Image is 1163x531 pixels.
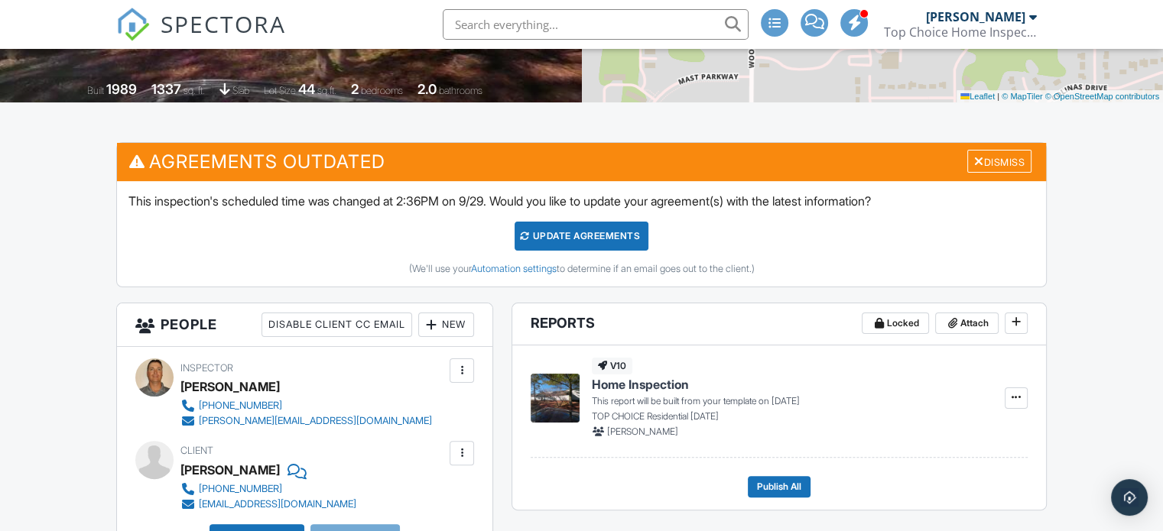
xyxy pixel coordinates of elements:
[117,303,492,347] h3: People
[443,9,749,40] input: Search everything...
[417,81,437,97] div: 2.0
[117,181,1046,287] div: This inspection's scheduled time was changed at 2:36PM on 9/29. Would you like to update your agr...
[180,362,233,374] span: Inspector
[439,85,482,96] span: bathrooms
[180,413,432,429] a: [PERSON_NAME][EMAIL_ADDRESS][DOMAIN_NAME]
[180,445,213,456] span: Client
[199,400,282,412] div: [PHONE_NUMBER]
[151,81,181,97] div: 1337
[361,85,403,96] span: bedrooms
[317,85,336,96] span: sq.ft.
[1111,479,1148,516] div: Open Intercom Messenger
[997,92,999,101] span: |
[180,481,356,497] a: [PHONE_NUMBER]
[116,21,286,53] a: SPECTORA
[232,85,249,96] span: slab
[418,312,474,337] div: New
[87,85,104,96] span: Built
[926,9,1025,24] div: [PERSON_NAME]
[199,415,432,427] div: [PERSON_NAME][EMAIL_ADDRESS][DOMAIN_NAME]
[199,483,282,495] div: [PHONE_NUMBER]
[884,24,1037,40] div: Top Choice Home Inspections, LLC
[199,498,356,510] div: [EMAIL_ADDRESS][DOMAIN_NAME]
[967,150,1031,173] div: Dismiss
[264,85,296,96] span: Lot Size
[351,81,359,97] div: 2
[1002,92,1043,101] a: © MapTiler
[161,8,286,40] span: SPECTORA
[116,8,150,41] img: The Best Home Inspection Software - Spectora
[515,222,648,251] div: Update Agreements
[180,398,432,413] a: [PHONE_NUMBER]
[106,81,137,97] div: 1989
[180,497,356,512] a: [EMAIL_ADDRESS][DOMAIN_NAME]
[298,81,315,97] div: 44
[180,458,280,481] div: [PERSON_NAME]
[180,375,280,398] div: [PERSON_NAME]
[117,143,1046,180] h3: Agreements Outdated
[184,85,205,96] span: sq. ft.
[960,92,995,101] a: Leaflet
[262,312,412,337] div: Disable Client CC Email
[1045,92,1159,101] a: © OpenStreetMap contributors
[128,263,1035,275] div: (We'll use your to determine if an email goes out to the client.)
[470,263,556,274] a: Automation settings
